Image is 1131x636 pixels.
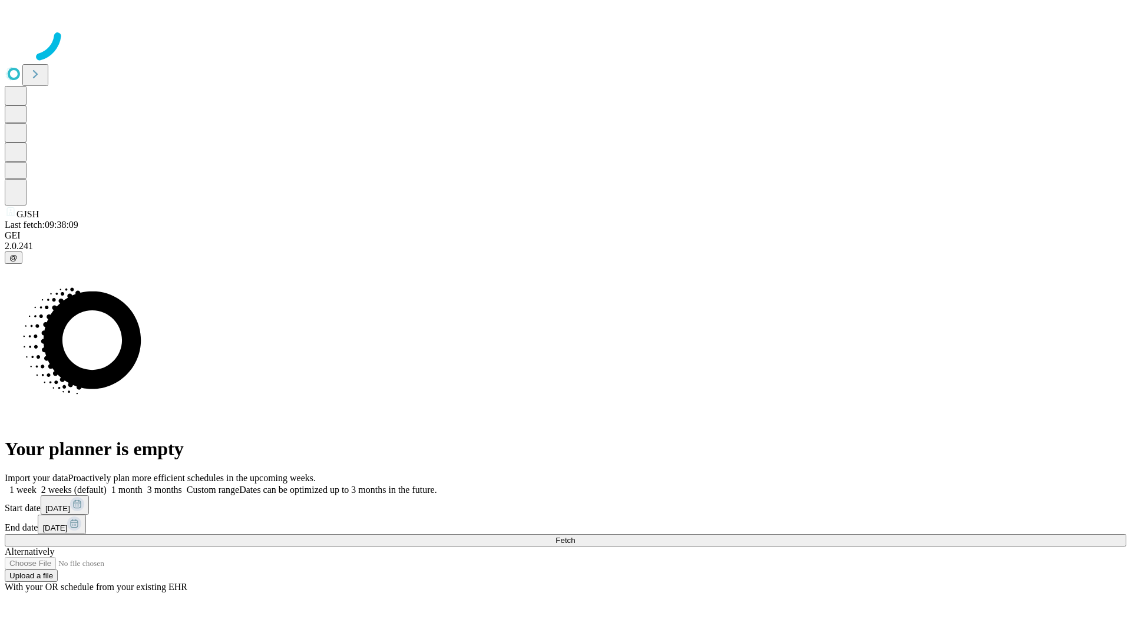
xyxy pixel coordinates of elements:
[5,569,58,582] button: Upload a file
[16,209,39,219] span: GJSH
[5,534,1126,546] button: Fetch
[41,485,107,495] span: 2 weeks (default)
[45,504,70,513] span: [DATE]
[5,546,54,556] span: Alternatively
[5,230,1126,241] div: GEI
[5,438,1126,460] h1: Your planner is empty
[5,251,22,264] button: @
[38,515,86,534] button: [DATE]
[68,473,316,483] span: Proactively plan more efficient schedules in the upcoming weeks.
[5,241,1126,251] div: 2.0.241
[42,524,67,532] span: [DATE]
[239,485,436,495] span: Dates can be optimized up to 3 months in the future.
[5,495,1126,515] div: Start date
[111,485,143,495] span: 1 month
[147,485,182,495] span: 3 months
[5,473,68,483] span: Import your data
[187,485,239,495] span: Custom range
[9,253,18,262] span: @
[41,495,89,515] button: [DATE]
[5,582,187,592] span: With your OR schedule from your existing EHR
[555,536,575,545] span: Fetch
[5,515,1126,534] div: End date
[9,485,37,495] span: 1 week
[5,220,78,230] span: Last fetch: 09:38:09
